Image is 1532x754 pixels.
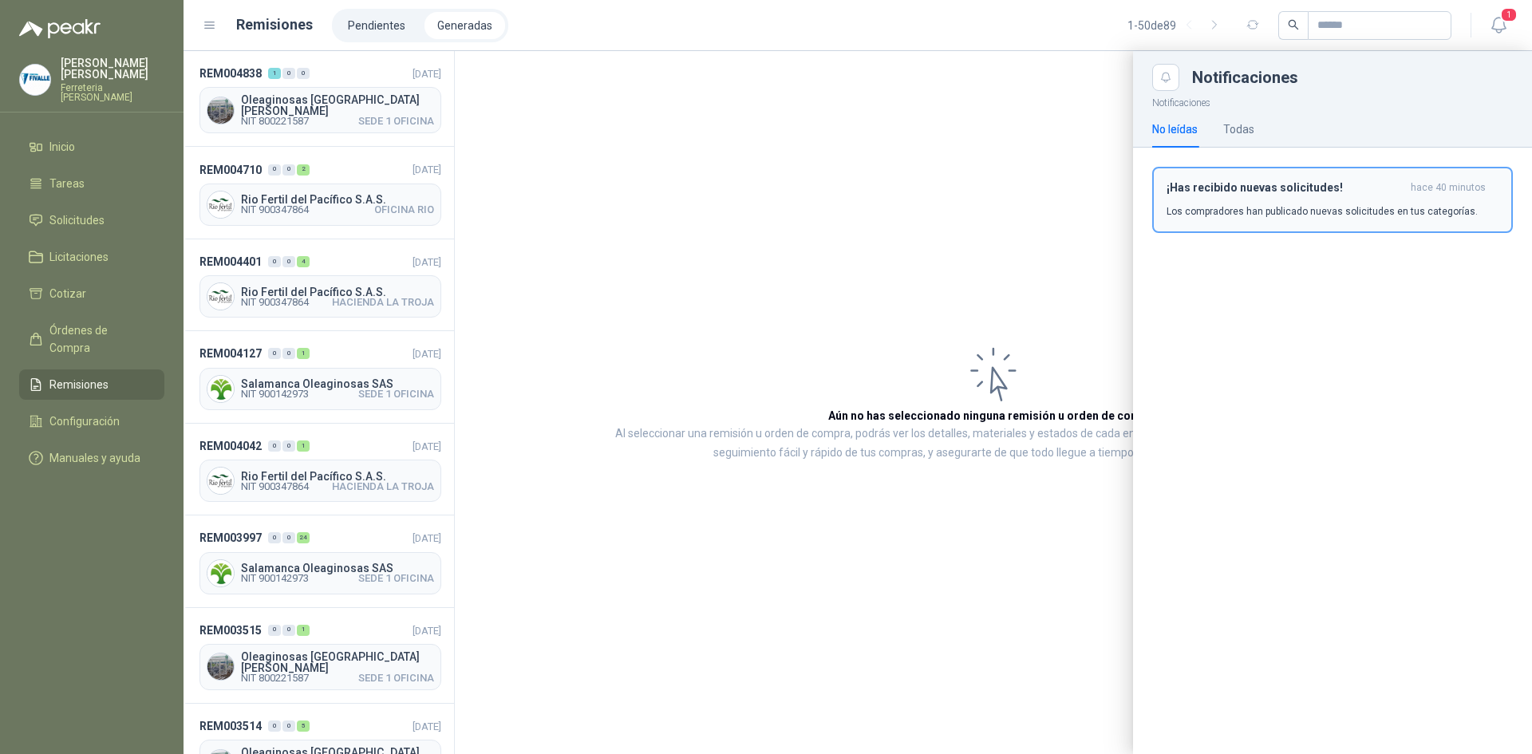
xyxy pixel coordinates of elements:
[1192,69,1513,85] div: Notificaciones
[19,369,164,400] a: Remisiones
[61,83,164,102] p: Ferreteria [PERSON_NAME]
[19,132,164,162] a: Inicio
[49,376,109,393] span: Remisiones
[1500,7,1518,22] span: 1
[19,205,164,235] a: Solicitudes
[49,413,120,430] span: Configuración
[424,12,505,39] a: Generadas
[1411,181,1486,195] span: hace 40 minutos
[1167,181,1404,195] h3: ¡Has recibido nuevas solicitudes!
[19,443,164,473] a: Manuales y ayuda
[49,285,86,302] span: Cotizar
[1223,120,1254,138] div: Todas
[49,138,75,156] span: Inicio
[1167,204,1478,219] p: Los compradores han publicado nuevas solicitudes en tus categorías.
[19,315,164,363] a: Órdenes de Compra
[19,242,164,272] a: Licitaciones
[1152,120,1198,138] div: No leídas
[1127,13,1227,38] div: 1 - 50 de 89
[335,12,418,39] a: Pendientes
[49,175,85,192] span: Tareas
[49,211,105,229] span: Solicitudes
[49,248,109,266] span: Licitaciones
[1133,91,1532,111] p: Notificaciones
[19,19,101,38] img: Logo peakr
[20,65,50,95] img: Company Logo
[19,168,164,199] a: Tareas
[1288,19,1299,30] span: search
[1152,167,1513,233] button: ¡Has recibido nuevas solicitudes!hace 40 minutos Los compradores han publicado nuevas solicitudes...
[19,406,164,436] a: Configuración
[49,322,149,357] span: Órdenes de Compra
[236,14,313,36] h1: Remisiones
[19,278,164,309] a: Cotizar
[49,449,140,467] span: Manuales y ayuda
[1152,64,1179,91] button: Close
[61,57,164,80] p: [PERSON_NAME] [PERSON_NAME]
[1484,11,1513,40] button: 1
